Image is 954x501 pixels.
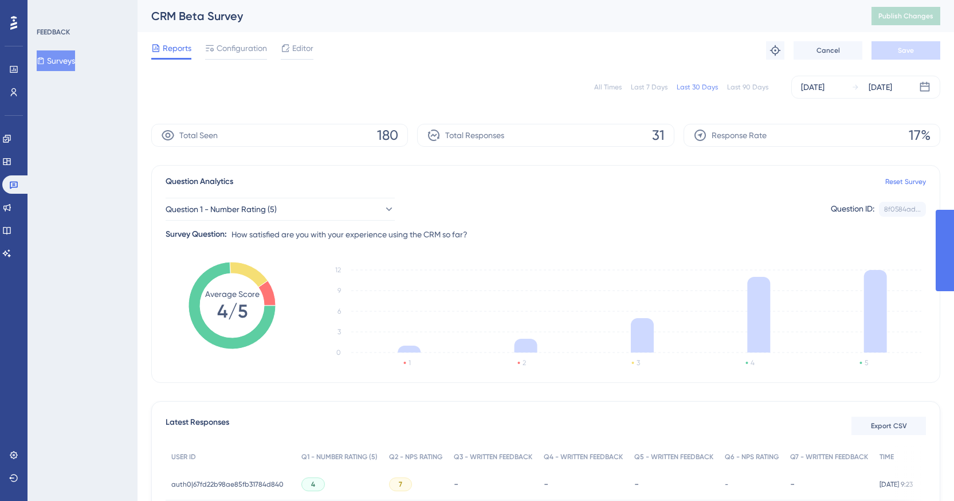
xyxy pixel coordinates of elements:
div: All Times [594,83,622,92]
div: Last 7 Days [631,83,668,92]
span: Q1 - NUMBER RATING (5) [301,452,378,461]
div: Survey Question: [166,228,227,241]
span: 180 [377,126,398,144]
span: Question Analytics [166,175,233,189]
span: Cancel [816,46,840,55]
iframe: UserGuiding AI Assistant Launcher [906,456,940,490]
span: Q4 - WRITTEN FEEDBACK [544,452,623,461]
span: Q3 - WRITTEN FEEDBACK [454,452,532,461]
div: FEEDBACK [37,28,70,37]
span: Q5 - WRITTEN FEEDBACK [634,452,713,461]
div: Last 90 Days [727,83,768,92]
tspan: 9 [337,287,341,295]
span: [DATE] 9:23 [880,480,913,489]
span: Latest Responses [166,416,229,436]
span: Q6 - NPS RATING [725,452,779,461]
button: Publish Changes [871,7,940,25]
span: USER ID [171,452,196,461]
div: Last 30 Days [677,83,718,92]
span: auth0|67fd22b98ae85fb31784d840 [171,480,284,489]
span: 31 [652,126,665,144]
span: Q2 - NPS RATING [389,452,442,461]
span: Export CSV [871,421,907,430]
span: Total Seen [179,128,218,142]
div: - [634,479,713,490]
tspan: Average Score [205,289,260,299]
span: How satisfied are you with your experience using the CRM so far? [231,228,468,241]
text: 3 [637,359,640,367]
tspan: 12 [335,266,341,274]
div: [DATE] [869,80,892,94]
span: TIME [880,452,894,461]
button: Surveys [37,50,75,71]
button: Export CSV [851,417,926,435]
div: [DATE] [801,80,825,94]
div: - [544,479,623,490]
text: 5 [865,359,868,367]
tspan: 0 [336,349,341,357]
span: Total Responses [445,128,504,142]
tspan: 6 [337,307,341,315]
button: Save [871,41,940,60]
tspan: 4/5 [217,300,248,322]
div: CRM Beta Survey [151,8,843,24]
div: 8f0584ad... [884,205,921,214]
span: Editor [292,41,313,55]
text: 2 [523,359,526,367]
text: 1 [409,359,411,367]
span: Response Rate [712,128,767,142]
span: Save [898,46,914,55]
div: - [790,479,868,490]
button: Cancel [794,41,862,60]
span: - [725,480,728,489]
span: Question 1 - Number Rating (5) [166,202,277,216]
a: Reset Survey [885,177,926,186]
div: Question ID: [831,202,874,217]
span: Publish Changes [878,11,933,21]
span: 7 [399,480,402,489]
button: Question 1 - Number Rating (5) [166,198,395,221]
span: Configuration [217,41,267,55]
span: Q7 - WRITTEN FEEDBACK [790,452,868,461]
div: - [454,479,532,490]
span: 17% [909,126,931,144]
tspan: 3 [337,328,341,336]
span: 4 [311,480,315,489]
text: 4 [751,359,755,367]
span: Reports [163,41,191,55]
